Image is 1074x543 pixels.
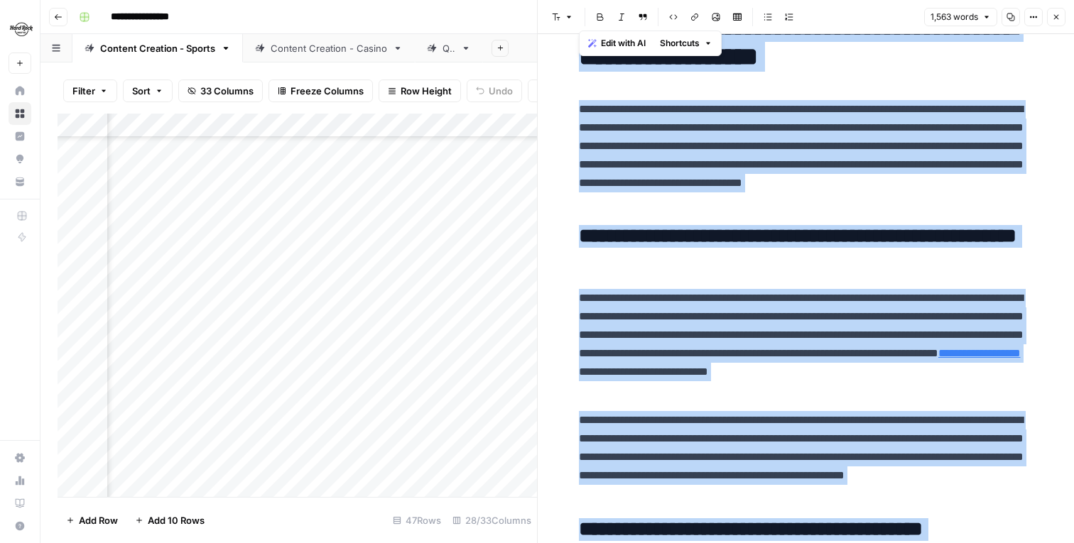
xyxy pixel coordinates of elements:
[9,170,31,193] a: Your Data
[126,509,213,532] button: Add 10 Rows
[9,102,31,125] a: Browse
[467,79,522,102] button: Undo
[931,11,978,23] span: 1,563 words
[123,79,173,102] button: Sort
[58,509,126,532] button: Add Row
[447,509,537,532] div: 28/33 Columns
[379,79,461,102] button: Row Height
[9,16,34,42] img: Hard Rock Digital Logo
[100,41,215,55] div: Content Creation - Sports
[654,34,718,53] button: Shortcuts
[660,37,700,50] span: Shortcuts
[9,492,31,515] a: Learning Hub
[243,34,415,62] a: Content Creation - Casino
[9,148,31,170] a: Opportunities
[9,446,31,469] a: Settings
[79,513,118,527] span: Add Row
[72,84,95,98] span: Filter
[401,84,452,98] span: Row Height
[9,11,31,47] button: Workspace: Hard Rock Digital
[268,79,373,102] button: Freeze Columns
[148,513,205,527] span: Add 10 Rows
[9,79,31,102] a: Home
[9,515,31,537] button: Help + Support
[178,79,263,102] button: 33 Columns
[72,34,243,62] a: Content Creation - Sports
[489,84,513,98] span: Undo
[9,125,31,148] a: Insights
[63,79,117,102] button: Filter
[200,84,254,98] span: 33 Columns
[9,469,31,492] a: Usage
[443,41,455,55] div: QA
[415,34,483,62] a: QA
[387,509,447,532] div: 47 Rows
[601,37,646,50] span: Edit with AI
[271,41,387,55] div: Content Creation - Casino
[924,8,997,26] button: 1,563 words
[582,34,651,53] button: Edit with AI
[132,84,151,98] span: Sort
[291,84,364,98] span: Freeze Columns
